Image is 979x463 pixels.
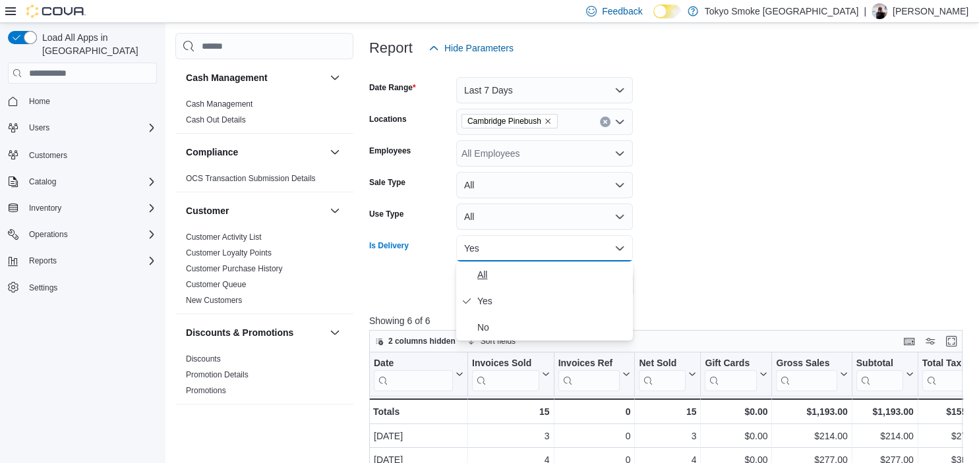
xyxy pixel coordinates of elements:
a: Settings [24,280,63,296]
a: Customers [24,148,73,163]
span: Load All Apps in [GEOGRAPHIC_DATA] [37,31,157,57]
button: Open list of options [614,117,625,127]
a: Customer Purchase History [186,264,283,273]
span: All [477,267,628,283]
div: Gift Card Sales [705,358,757,391]
div: 3 [639,428,696,444]
button: Open list of options [614,148,625,159]
div: Invoices Sold [472,358,539,391]
a: Promotions [186,386,226,395]
div: Gross Sales [776,358,837,370]
div: Cash Management [175,96,353,133]
button: Compliance [186,146,324,159]
span: Reports [24,253,157,269]
a: Cash Management [186,99,252,109]
h3: Customer [186,204,229,217]
input: Dark Mode [653,5,681,18]
div: 15 [639,404,696,420]
button: Reports [3,252,162,270]
div: Invoices Sold [472,358,539,370]
div: 0 [558,404,630,420]
div: Net Sold [639,358,686,391]
button: Users [3,119,162,137]
button: All [456,204,633,230]
button: Inventory [24,200,67,216]
div: Date [374,358,453,370]
a: Cash Out Details [186,115,246,124]
div: Subtotal [856,358,903,391]
nav: Complex example [8,86,157,331]
button: Clear input [600,117,610,127]
div: 15 [472,404,550,420]
button: Date [374,358,463,391]
span: Settings [29,283,57,293]
span: Users [29,123,49,133]
div: Discounts & Promotions [175,351,353,404]
span: Cambridge Pinebush [461,114,558,128]
div: Customer [175,229,353,313]
span: OCS Transaction Submission Details [186,173,316,184]
h3: Discounts & Promotions [186,326,293,339]
div: $0.00 [705,428,767,444]
button: Home [3,92,162,111]
button: Enter fullscreen [943,333,959,349]
button: Customer [186,204,324,217]
button: Total Tax [922,358,979,391]
span: Inventory [29,203,61,213]
div: Invoices Ref [558,358,620,370]
span: Catalog [24,174,157,190]
button: Keyboard shortcuts [901,333,917,349]
button: Sort fields [462,333,521,349]
h3: Report [369,40,413,56]
label: Locations [369,114,407,124]
button: Reports [24,253,62,269]
span: New Customers [186,295,242,306]
button: Display options [922,333,938,349]
label: Sale Type [369,177,405,188]
button: Customer [327,203,343,219]
div: $1,193.00 [856,404,913,420]
label: Is Delivery [369,240,409,251]
button: Catalog [24,174,61,190]
span: Catalog [29,177,56,187]
a: Customer Queue [186,280,246,289]
div: Net Sold [639,358,686,370]
span: Customer Activity List [186,232,262,242]
span: Operations [24,227,157,242]
button: Invoices Sold [472,358,550,391]
p: | [864,3,866,19]
span: Yes [477,293,628,309]
button: Last 7 Days [456,77,633,103]
a: Promotion Details [186,370,249,379]
label: Use Type [369,209,403,219]
a: OCS Transaction Submission Details [186,174,316,183]
div: Totals [373,404,463,420]
button: All [456,172,633,198]
p: Tokyo Smoke [GEOGRAPHIC_DATA] [705,3,859,19]
div: Select listbox [456,261,633,340]
h3: Cash Management [186,71,268,84]
span: Dark Mode [653,18,654,19]
button: Compliance [327,144,343,160]
a: Customer Activity List [186,232,262,242]
div: 3 [472,428,550,444]
button: Cash Management [327,70,343,86]
button: Customers [3,145,162,164]
span: Cambridge Pinebush [467,115,541,128]
div: Subtotal [856,358,903,370]
span: Inventory [24,200,157,216]
span: Home [29,96,50,107]
span: Feedback [602,5,642,18]
span: Sort fields [481,336,516,346]
span: Customers [24,146,157,163]
button: Discounts & Promotions [186,326,324,339]
div: Total Tax [922,358,968,370]
span: Home [24,93,157,109]
span: Reports [29,256,57,266]
span: Discounts [186,354,221,364]
button: Net Sold [639,358,696,391]
button: Remove Cambridge Pinebush from selection in this group [544,117,552,125]
span: Cash Management [186,99,252,109]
